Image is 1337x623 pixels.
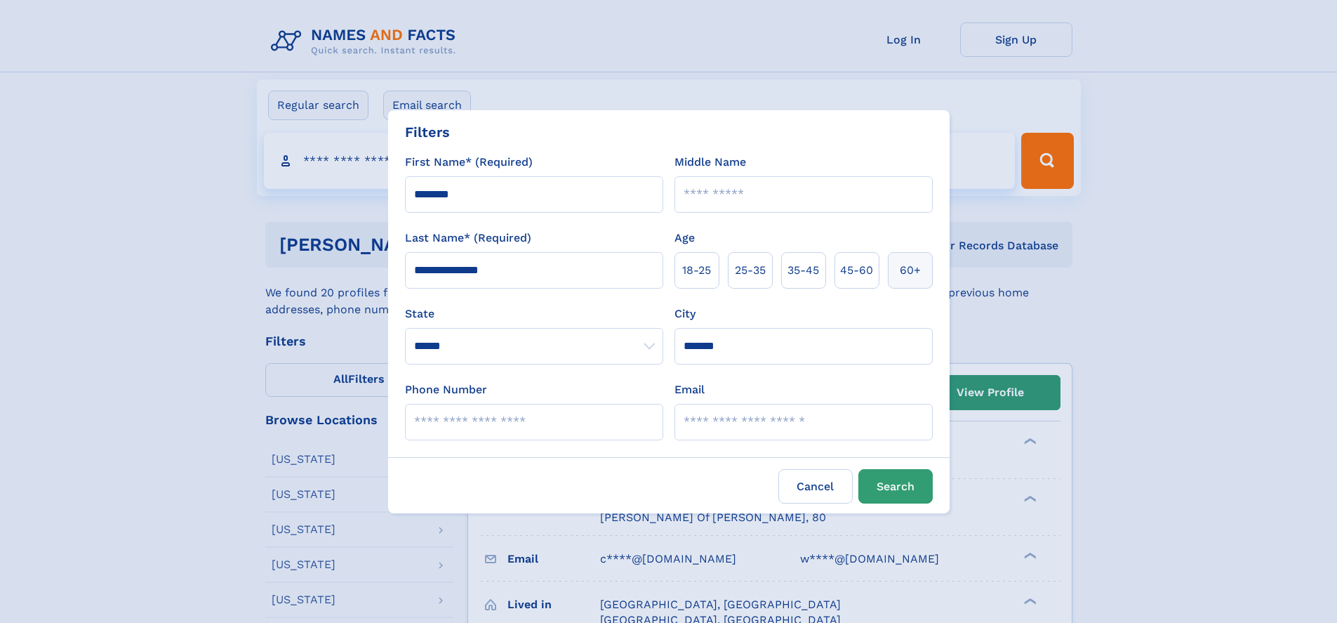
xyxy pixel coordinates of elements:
span: 60+ [900,262,921,279]
button: Search [858,469,933,504]
label: Middle Name [674,154,746,171]
label: City [674,306,696,322]
span: 18‑25 [682,262,711,279]
label: Email [674,381,705,398]
label: Cancel [778,469,853,504]
span: 35‑45 [787,262,819,279]
span: 45‑60 [840,262,873,279]
label: First Name* (Required) [405,154,533,171]
div: Filters [405,122,450,143]
span: 25‑35 [735,262,766,279]
label: Last Name* (Required) [405,230,531,247]
label: Phone Number [405,381,487,398]
label: State [405,306,663,322]
label: Age [674,230,695,247]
